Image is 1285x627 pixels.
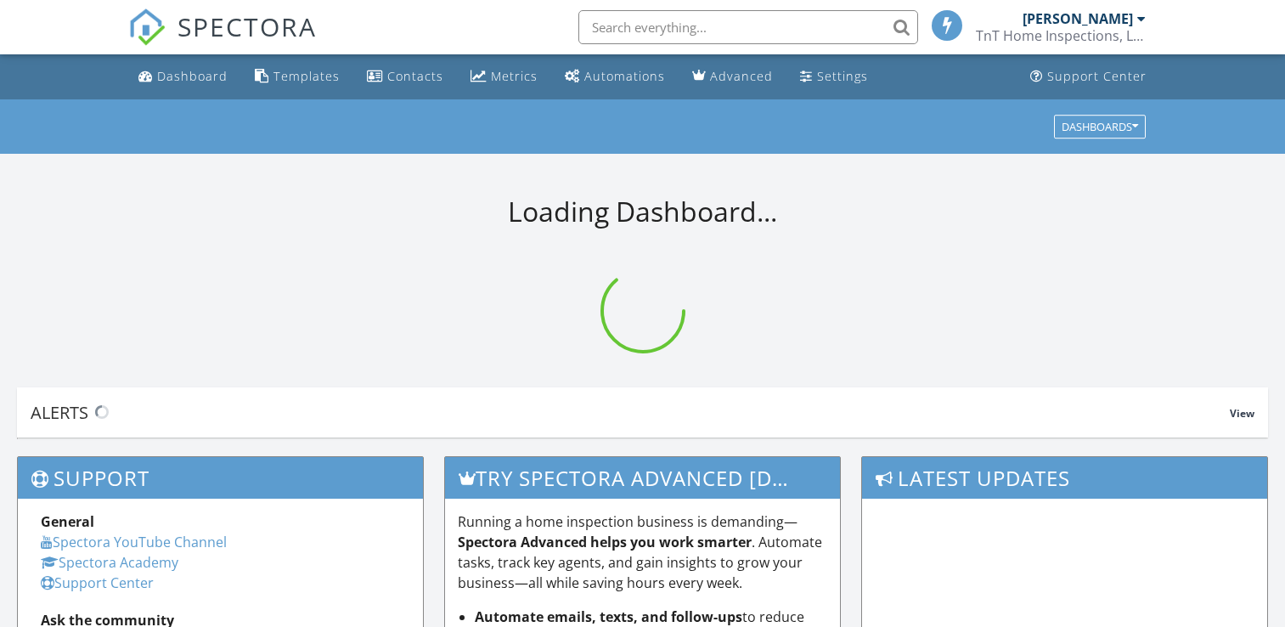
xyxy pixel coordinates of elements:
[41,533,227,551] a: Spectora YouTube Channel
[18,457,423,499] h3: Support
[976,27,1146,44] div: TnT Home Inspections, LLC
[584,68,665,84] div: Automations
[128,8,166,46] img: The Best Home Inspection Software - Spectora
[578,10,918,44] input: Search everything...
[1047,68,1147,84] div: Support Center
[273,68,340,84] div: Templates
[132,61,234,93] a: Dashboard
[793,61,875,93] a: Settings
[1062,121,1138,133] div: Dashboards
[360,61,450,93] a: Contacts
[710,68,773,84] div: Advanced
[41,573,154,592] a: Support Center
[157,68,228,84] div: Dashboard
[178,8,317,44] span: SPECTORA
[387,68,443,84] div: Contacts
[41,553,178,572] a: Spectora Academy
[685,61,780,93] a: Advanced
[475,607,742,626] strong: Automate emails, texts, and follow-ups
[458,511,827,593] p: Running a home inspection business is demanding— . Automate tasks, track key agents, and gain ins...
[491,68,538,84] div: Metrics
[558,61,672,93] a: Automations (Basic)
[458,533,752,551] strong: Spectora Advanced helps you work smarter
[1023,61,1153,93] a: Support Center
[248,61,347,93] a: Templates
[128,23,317,59] a: SPECTORA
[1054,115,1146,138] button: Dashboards
[862,457,1267,499] h3: Latest Updates
[31,401,1230,424] div: Alerts
[817,68,868,84] div: Settings
[1023,10,1133,27] div: [PERSON_NAME]
[1230,406,1254,421] span: View
[445,457,840,499] h3: Try spectora advanced [DATE]
[41,512,94,531] strong: General
[464,61,544,93] a: Metrics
